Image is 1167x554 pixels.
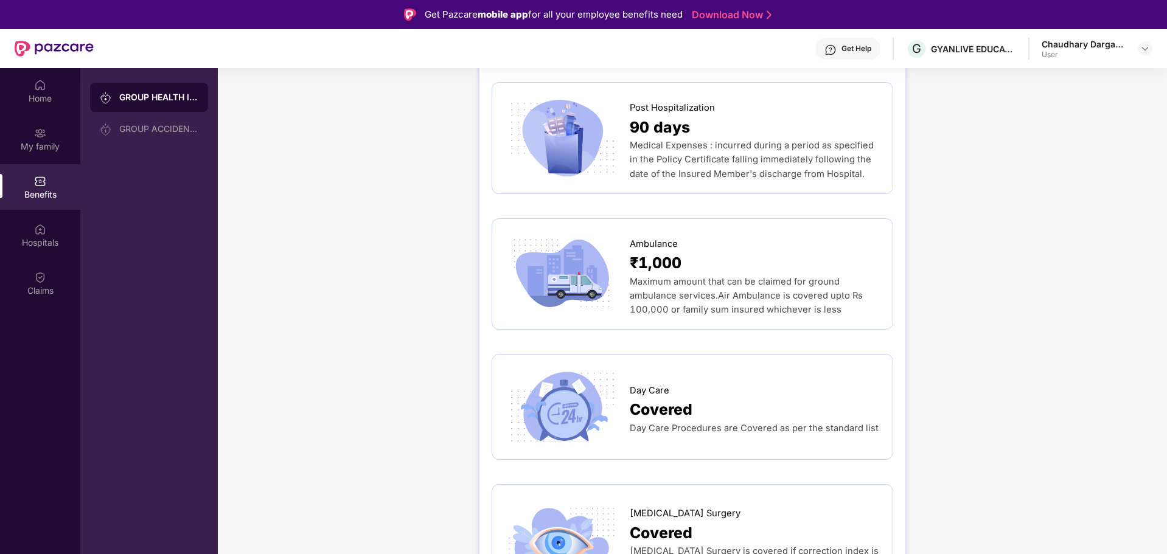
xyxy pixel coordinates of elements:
span: [MEDICAL_DATA] Surgery [630,507,740,521]
span: Day Care [630,384,669,398]
span: Medical Expenses : incurred during a period as specified in the Policy Certificate falling immedi... [630,140,874,179]
img: Stroke [767,9,772,21]
a: Download Now [692,9,768,21]
span: Post Hospitalization [630,101,715,115]
span: Covered [630,521,692,545]
div: Get Help [841,44,871,54]
span: Ambulance [630,237,678,251]
div: GROUP HEALTH INSURANCE [119,91,198,103]
img: icon [504,98,619,178]
img: svg+xml;base64,PHN2ZyBpZD0iRHJvcGRvd24tMzJ4MzIiIHhtbG5zPSJodHRwOi8vd3d3LnczLm9yZy8yMDAwL3N2ZyIgd2... [1140,44,1150,54]
img: svg+xml;base64,PHN2ZyBpZD0iSG9zcGl0YWxzIiB4bWxucz0iaHR0cDovL3d3dy53My5vcmcvMjAwMC9zdmciIHdpZHRoPS... [34,223,46,235]
span: Day Care Procedures are Covered as per the standard list [630,423,879,434]
img: icon [504,367,619,447]
span: 90 days [630,116,690,139]
img: svg+xml;base64,PHN2ZyB3aWR0aD0iMjAiIGhlaWdodD0iMjAiIHZpZXdCb3g9IjAgMCAyMCAyMCIgZmlsbD0ibm9uZSIgeG... [100,123,112,136]
div: Chaudhary Dargabhai Jesungbhai [1042,38,1127,50]
img: icon [504,234,619,314]
img: svg+xml;base64,PHN2ZyBpZD0iSG9tZSIgeG1sbnM9Imh0dHA6Ly93d3cudzMub3JnLzIwMDAvc3ZnIiB3aWR0aD0iMjAiIG... [34,79,46,91]
span: Covered [630,398,692,421]
div: GYANLIVE EDUCATION PRIVATE LIMITED [931,43,1016,55]
div: User [1042,50,1127,60]
span: Maximum amount that can be claimed for ground ambulance services.Air Ambulance is covered upto Rs... [630,276,863,315]
img: svg+xml;base64,PHN2ZyBpZD0iQmVuZWZpdHMiIHhtbG5zPSJodHRwOi8vd3d3LnczLm9yZy8yMDAwL3N2ZyIgd2lkdGg9Ij... [34,175,46,187]
span: G [912,41,921,56]
div: Get Pazcare for all your employee benefits need [425,7,683,22]
img: svg+xml;base64,PHN2ZyB3aWR0aD0iMjAiIGhlaWdodD0iMjAiIHZpZXdCb3g9IjAgMCAyMCAyMCIgZmlsbD0ibm9uZSIgeG... [34,127,46,139]
img: svg+xml;base64,PHN2ZyBpZD0iSGVscC0zMngzMiIgeG1sbnM9Imh0dHA6Ly93d3cudzMub3JnLzIwMDAvc3ZnIiB3aWR0aD... [824,44,837,56]
img: New Pazcare Logo [15,41,94,57]
span: ₹1,000 [630,251,681,275]
img: svg+xml;base64,PHN2ZyBpZD0iQ2xhaW0iIHhtbG5zPSJodHRwOi8vd3d3LnczLm9yZy8yMDAwL3N2ZyIgd2lkdGg9IjIwIi... [34,271,46,283]
div: GROUP ACCIDENTAL INSURANCE [119,124,198,134]
strong: mobile app [478,9,528,20]
img: svg+xml;base64,PHN2ZyB3aWR0aD0iMjAiIGhlaWdodD0iMjAiIHZpZXdCb3g9IjAgMCAyMCAyMCIgZmlsbD0ibm9uZSIgeG... [100,92,112,104]
img: Logo [404,9,416,21]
